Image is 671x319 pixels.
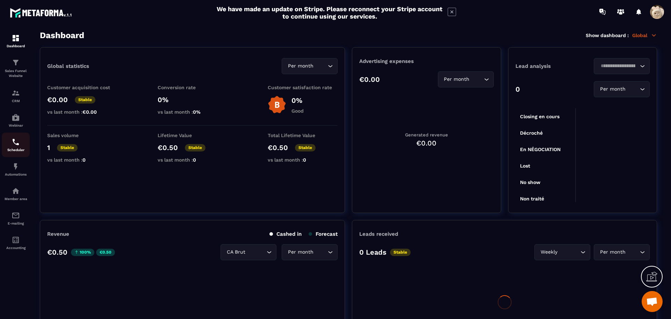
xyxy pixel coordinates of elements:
[2,123,30,127] p: Webinar
[291,108,304,114] p: Good
[158,109,228,115] p: vs last month :
[47,133,117,138] p: Sales volume
[193,157,196,163] span: 0
[2,231,30,255] a: accountantaccountantAccounting
[438,71,494,87] div: Search for option
[96,249,115,256] p: €0.50
[534,244,590,260] div: Search for option
[539,248,559,256] span: Weekly
[359,75,380,84] p: €0.00
[586,33,629,38] p: Show dashboard :
[291,96,304,105] p: 0%
[286,62,315,70] span: Per month
[247,248,265,256] input: Search for option
[598,248,627,256] span: Per month
[2,221,30,225] p: E-mailing
[158,133,228,138] p: Lifetime Value
[47,109,117,115] p: vs last month :
[193,109,201,115] span: 0%
[520,196,544,201] tspan: Non traité
[390,249,411,256] p: Stable
[12,211,20,220] img: email
[2,197,30,201] p: Member area
[2,246,30,250] p: Accounting
[359,248,387,256] p: 0 Leads
[82,157,86,163] span: 0
[221,244,276,260] div: Search for option
[158,143,178,152] p: €0.50
[40,30,84,40] h3: Dashboard
[268,157,338,163] p: vs last month :
[2,206,30,231] a: emailemailE-mailing
[515,85,520,93] p: 0
[10,6,73,19] img: logo
[2,84,30,108] a: formationformationCRM
[268,85,338,90] p: Customer satisfaction rate
[158,157,228,163] p: vs last month :
[185,144,205,151] p: Stable
[2,182,30,206] a: automationsautomationsMember area
[47,231,69,237] p: Revenue
[282,58,338,74] div: Search for option
[2,133,30,157] a: schedulerschedulerScheduler
[2,29,30,53] a: formationformationDashboard
[309,231,338,237] p: Forecast
[71,249,94,256] p: 100%
[158,95,228,104] p: 0%
[303,157,306,163] span: 0
[359,231,398,237] p: Leads received
[47,63,89,69] p: Global statistics
[2,99,30,103] p: CRM
[642,291,663,312] div: Mở cuộc trò chuyện
[12,138,20,146] img: scheduler
[268,143,288,152] p: €0.50
[2,44,30,48] p: Dashboard
[2,172,30,176] p: Automations
[295,144,316,151] p: Stable
[559,248,579,256] input: Search for option
[627,248,638,256] input: Search for option
[520,130,543,136] tspan: Décroché
[594,81,650,97] div: Search for option
[47,157,117,163] p: vs last month :
[12,113,20,122] img: automations
[12,187,20,195] img: automations
[594,58,650,74] div: Search for option
[286,248,315,256] span: Per month
[12,34,20,42] img: formation
[598,62,638,70] input: Search for option
[315,62,326,70] input: Search for option
[269,231,302,237] p: Cashed in
[520,163,530,169] tspan: Lost
[75,96,95,104] p: Stable
[225,248,247,256] span: CA Brut
[82,109,97,115] span: €0.00
[2,108,30,133] a: automationsautomationsWebinar
[359,58,493,64] p: Advertising expenses
[12,58,20,67] img: formation
[315,248,326,256] input: Search for option
[47,95,68,104] p: €0.00
[2,148,30,152] p: Scheduler
[47,85,117,90] p: Customer acquisition cost
[515,63,583,69] p: Lead analysis
[627,85,638,93] input: Search for option
[2,53,30,84] a: formationformationSales Funnel Website
[47,248,67,256] p: €0.50
[2,69,30,78] p: Sales Funnel Website
[632,32,657,38] p: Global
[2,157,30,182] a: automationsautomationsAutomations
[12,162,20,171] img: automations
[282,244,338,260] div: Search for option
[268,133,338,138] p: Total Lifetime Value
[12,236,20,244] img: accountant
[47,143,50,152] p: 1
[520,179,541,185] tspan: No show
[57,144,78,151] p: Stable
[598,85,627,93] span: Per month
[520,147,561,152] tspan: En NÉGOCIATION
[520,114,560,120] tspan: Closing en cours
[215,5,444,20] h2: We have made an update on Stripe. Please reconnect your Stripe account to continue using our serv...
[268,95,286,114] img: b-badge-o.b3b20ee6.svg
[442,76,471,83] span: Per month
